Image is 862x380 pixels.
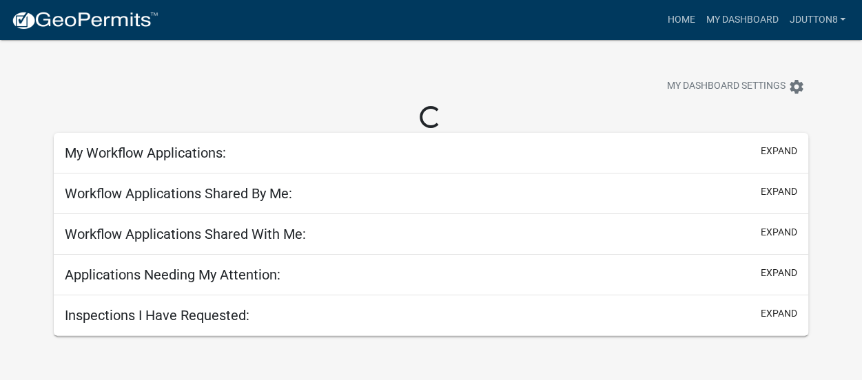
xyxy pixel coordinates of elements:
h5: Inspections I Have Requested: [65,307,249,324]
button: My Dashboard Settingssettings [656,73,816,100]
button: expand [761,184,797,199]
h5: Workflow Applications Shared With Me: [65,226,306,242]
h5: Applications Needing My Attention: [65,266,280,283]
button: expand [761,225,797,240]
i: settings [788,78,805,95]
h5: My Workflow Applications: [65,145,226,161]
a: My Dashboard [700,7,783,33]
h5: Workflow Applications Shared By Me: [65,185,292,202]
a: JDutton8 [783,7,851,33]
a: Home [661,7,700,33]
button: expand [761,144,797,158]
button: expand [761,306,797,321]
span: My Dashboard Settings [667,78,786,95]
button: expand [761,266,797,280]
